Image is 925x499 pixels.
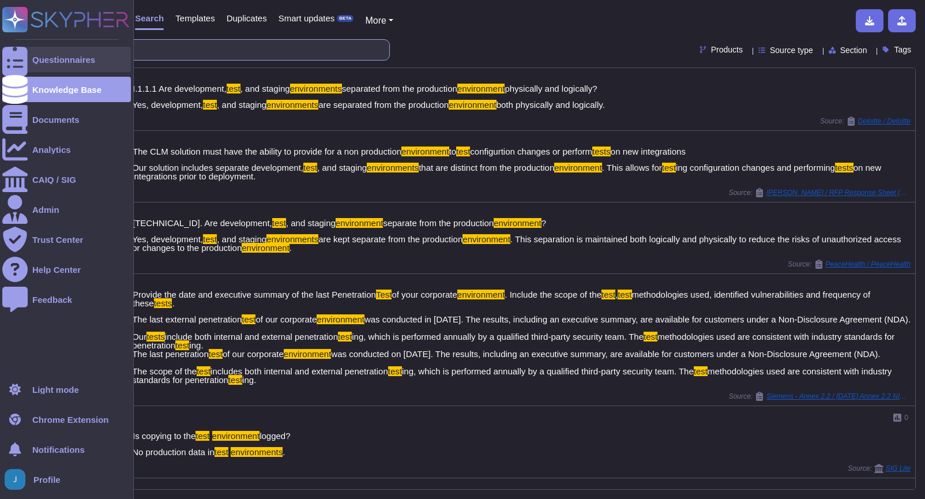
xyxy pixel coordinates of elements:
[2,47,131,72] a: Questionnaires
[266,100,318,110] mark: environments
[317,314,364,324] mark: environment
[419,163,554,172] span: that are distinct from the production
[342,84,457,93] span: separated from the production
[352,332,644,342] span: ing, which is performed annually by a qualified third-party security team. The
[365,14,393,28] button: More
[2,197,131,222] a: Admin
[46,40,378,60] input: Search a question or template...
[154,298,172,308] mark: tests
[165,332,338,342] span: include both internal and external penetration
[228,375,242,385] mark: test
[694,366,708,376] mark: test
[317,163,367,172] span: , and staging
[611,147,686,156] span: on new integrations
[32,55,95,64] div: Questionnaires
[289,243,292,253] span: .
[283,447,285,457] span: .
[462,234,510,244] mark: environment
[227,84,240,93] mark: test
[618,290,631,299] mark: test
[33,475,61,484] span: Profile
[132,234,901,253] span: . This separation is maintained both logically and physically to reduce the risks of unauthorized...
[132,163,303,172] span: Our solution includes separate development,
[401,147,449,156] mark: environment
[231,447,283,457] mark: environments
[858,118,911,125] span: Deloitte / Deloitte
[132,340,209,359] span: ing. The last penetration
[336,218,383,228] mark: environment
[449,147,457,156] span: to
[788,260,911,269] span: Source:
[770,46,813,54] span: Source type
[367,163,419,172] mark: environments
[32,175,76,184] div: CAIQ / SIG
[266,234,318,244] mark: environments
[240,84,290,93] span: , and staging
[894,46,911,54] span: Tags
[133,147,401,156] span: The CLM solution must have the ability to provide for a non production
[644,332,657,342] mark: test
[242,243,289,253] mark: environment
[172,298,174,308] span: .
[215,447,228,457] mark: test
[197,366,210,376] mark: test
[2,287,131,312] a: Feedback
[132,314,242,324] span: The last external penetration
[337,15,354,22] div: BETA
[729,188,911,197] span: Source:
[32,415,109,424] div: Chrome Extension
[505,84,597,93] span: physically and logically?
[402,366,694,376] span: ing, which is performed annually by a qualified third-party security team. The
[2,137,131,162] a: Analytics
[32,445,85,454] span: Notifications
[212,431,260,441] mark: environment
[318,100,449,110] span: are separated from the production
[2,167,131,192] a: CAIQ / SIG
[542,218,546,228] span: ?
[338,332,352,342] mark: test
[284,349,332,359] mark: environment
[135,14,164,22] span: Search
[209,349,223,359] mark: test
[272,218,286,228] mark: test
[132,100,203,110] span: Yes, development,
[365,16,386,25] span: More
[505,290,601,299] span: . Include the scope of the
[279,14,335,22] span: Smart updates
[223,349,284,359] span: of our corporate
[146,332,165,342] mark: tests
[32,85,101,94] div: Knowledge Base
[133,431,195,441] span: Is copying to the
[848,464,911,473] span: Source:
[766,189,911,196] span: [PERSON_NAME] / RFP Response Sheet [PERSON_NAME] Copy
[676,163,835,172] span: ing configuration changes and performing
[260,431,290,441] span: logged?
[826,261,911,268] span: PeaceHealth / PeaceHealth
[133,290,376,299] span: Provide the date and executive summary of the last Penetration
[242,314,255,324] mark: test
[494,218,542,228] mark: environment
[662,163,676,172] mark: test
[132,447,215,457] span: No production data in
[175,14,215,22] span: Templates
[592,147,611,156] mark: tests
[388,366,402,376] mark: test
[175,340,189,350] mark: test
[497,100,605,110] span: both physically and logically.
[457,84,505,93] mark: environment
[886,465,911,472] span: SIG Lite
[729,392,911,401] span: Source:
[318,234,462,244] span: are kept separate from the production
[217,100,266,110] span: , and staging
[904,414,908,421] span: 0
[133,84,227,93] span: I.1.1.1 Are development,
[286,218,336,228] span: , and staging
[32,235,83,244] div: Trust Center
[602,163,662,172] span: . This allows for
[835,163,853,172] mark: tests
[554,163,602,172] mark: environment
[2,107,131,132] a: Documents
[449,100,497,110] mark: environment
[601,290,615,299] mark: test
[5,469,25,490] img: user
